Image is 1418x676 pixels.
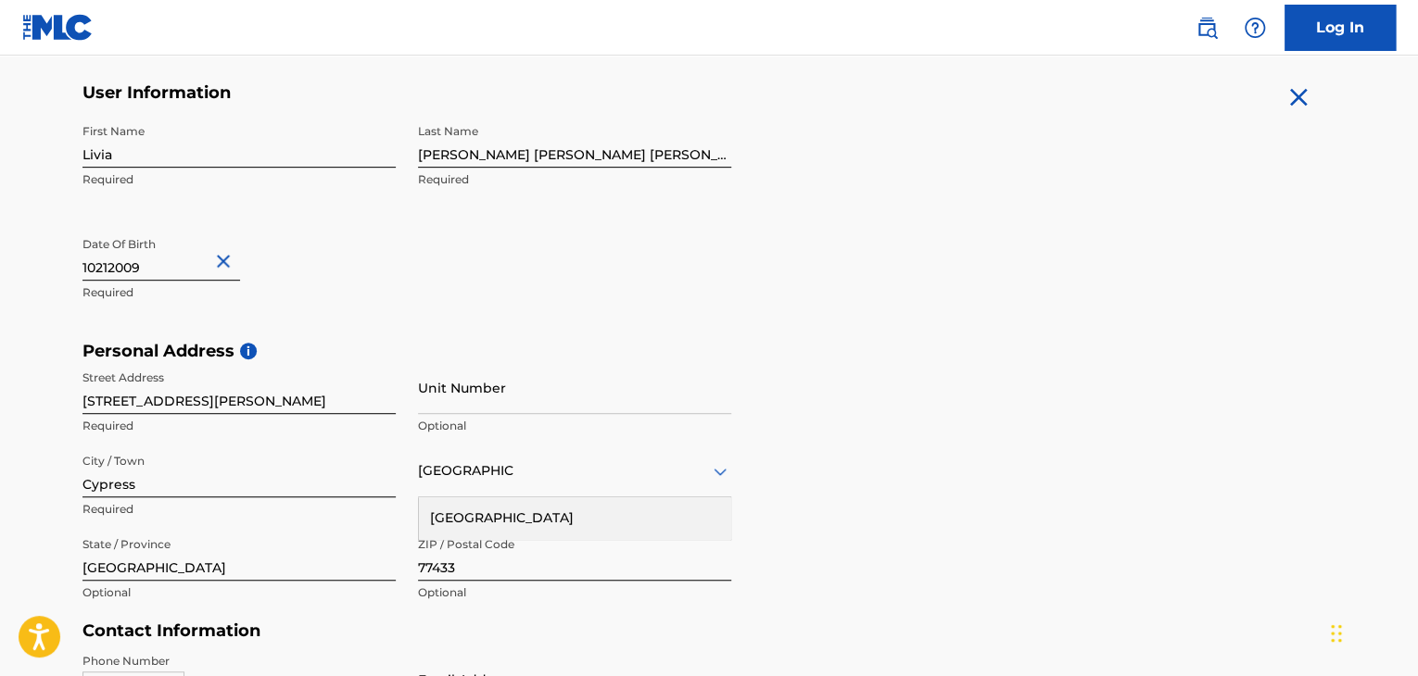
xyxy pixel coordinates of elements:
img: search [1196,17,1218,39]
img: MLC Logo [22,14,94,41]
a: Log In [1285,5,1396,51]
img: close [1284,82,1313,112]
button: Close [212,233,240,290]
div: Help [1236,9,1273,46]
p: Required [82,418,396,434]
span: i [240,343,257,359]
p: Optional [82,584,396,601]
h5: Personal Address [82,341,1336,362]
div: Drag [1331,606,1342,661]
p: Required [82,501,396,518]
img: help [1244,17,1266,39]
p: Optional [418,584,731,601]
h5: User Information [82,82,731,104]
p: Required [82,284,396,301]
p: Required [418,171,731,188]
h5: Contact Information [82,620,731,642]
a: Public Search [1188,9,1225,46]
iframe: Chat Widget [1325,587,1418,676]
p: Required [82,171,396,188]
div: [GEOGRAPHIC_DATA] [419,497,730,539]
p: Optional [418,418,731,434]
